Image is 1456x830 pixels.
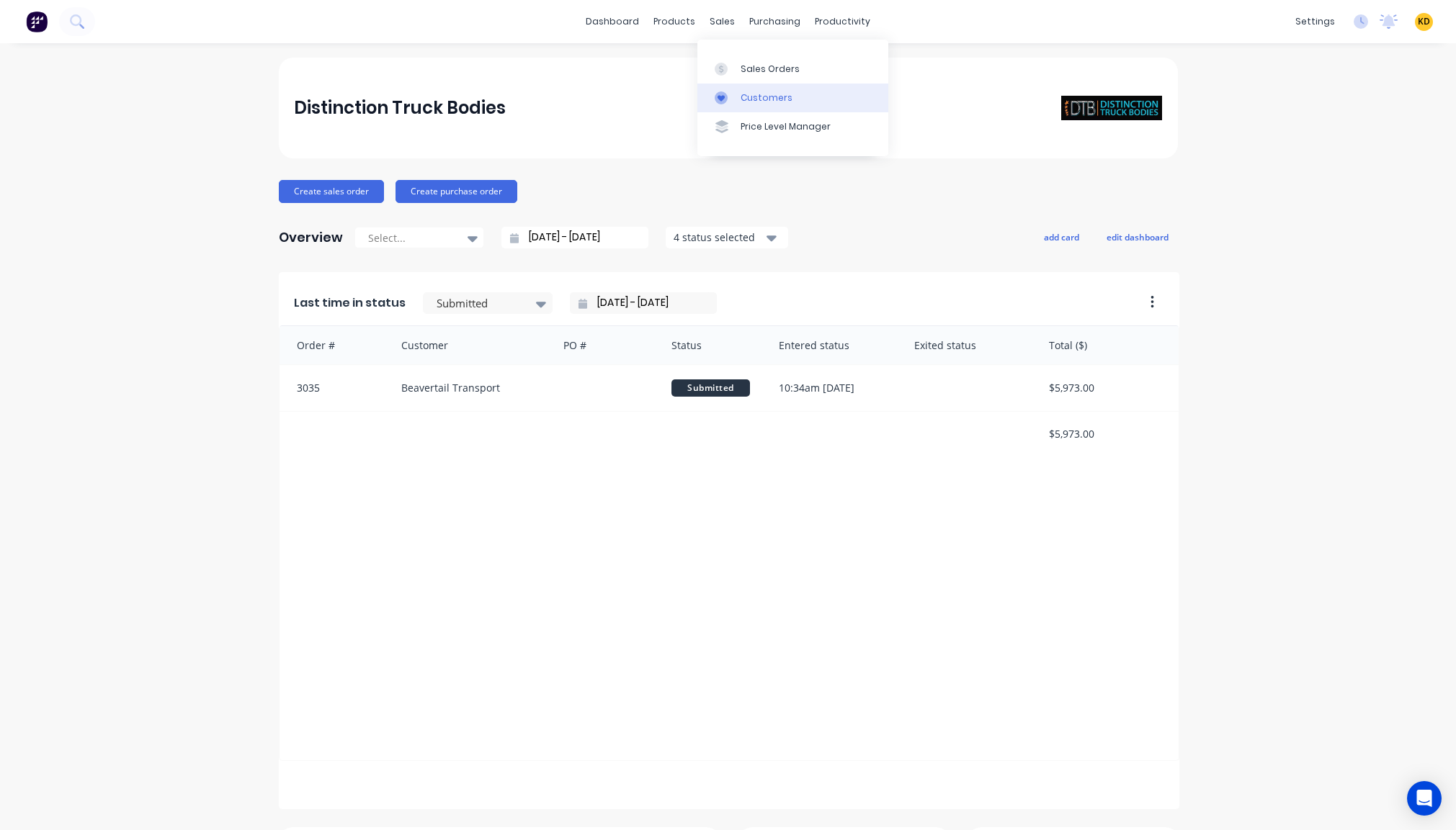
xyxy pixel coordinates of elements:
[764,365,899,411] div: 10:34am [DATE]
[666,227,788,248] button: 4 status selected
[279,180,384,203] button: Create sales order
[280,326,388,364] div: Order #
[280,365,388,411] div: 3035
[764,326,899,364] div: Entered status
[587,292,711,314] input: Filter by date
[741,91,792,104] div: Customers
[900,326,1035,364] div: Exited status
[1097,227,1178,246] button: edit dashboard
[1035,326,1179,364] div: Total ($)
[387,326,549,364] div: Customer
[697,54,888,83] a: Sales Orders
[671,379,751,397] span: Submitted
[1418,15,1430,28] span: KD
[26,11,48,32] img: Factory
[646,11,702,32] div: products
[742,11,808,32] div: purchasing
[1407,781,1442,816] div: Open Intercom Messenger
[549,326,657,364] div: PO #
[674,230,764,245] div: 4 status selected
[1035,227,1089,246] button: add card
[1035,365,1179,411] div: $5,973.00
[1061,96,1162,121] img: Distinction Truck Bodies
[579,11,646,32] a: dashboard
[1035,412,1179,456] div: $5,973.00
[387,365,549,411] div: Beavertail Transport
[294,294,406,312] span: Last time in status
[279,223,343,252] div: Overview
[294,94,506,122] div: Distinction Truck Bodies
[702,11,742,32] div: sales
[657,326,765,364] div: Status
[697,112,888,141] a: Price Level Manager
[741,63,800,76] div: Sales Orders
[1288,11,1342,32] div: settings
[396,180,517,203] button: Create purchase order
[697,84,888,112] a: Customers
[808,11,877,32] div: productivity
[741,120,831,133] div: Price Level Manager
